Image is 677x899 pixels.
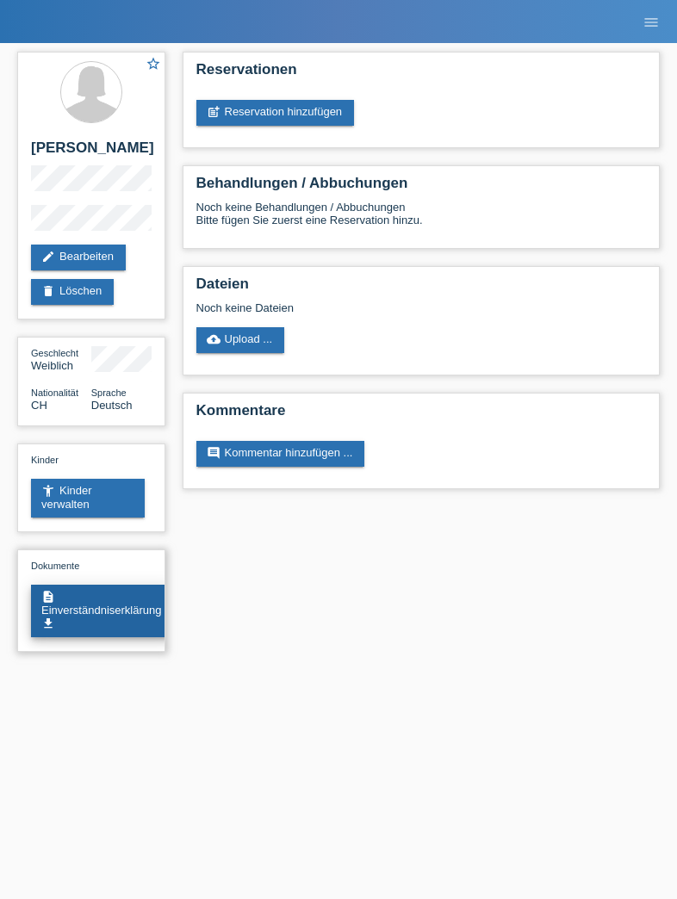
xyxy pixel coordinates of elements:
[91,399,133,412] span: Deutsch
[196,301,512,314] div: Noch keine Dateien
[207,332,220,346] i: cloud_upload
[146,56,161,74] a: star_border
[146,56,161,71] i: star_border
[196,402,647,428] h2: Kommentare
[41,590,55,604] i: description
[31,279,114,305] a: deleteLöschen
[41,484,55,498] i: accessibility_new
[207,446,220,460] i: comment
[41,617,55,630] i: get_app
[41,284,55,298] i: delete
[196,61,647,87] h2: Reservationen
[31,348,78,358] span: Geschlecht
[31,561,79,571] span: Dokumente
[196,441,365,467] a: commentKommentar hinzufügen ...
[31,455,59,465] span: Kinder
[31,585,173,637] a: descriptionEinverständniserklärungget_app
[207,105,220,119] i: post_add
[31,346,91,372] div: Weiblich
[196,276,647,301] h2: Dateien
[31,245,126,270] a: editBearbeiten
[196,201,647,239] div: Noch keine Behandlungen / Abbuchungen Bitte fügen Sie zuerst eine Reservation hinzu.
[31,479,145,518] a: accessibility_newKinder verwalten
[634,16,668,27] a: menu
[643,14,660,31] i: menu
[196,175,647,201] h2: Behandlungen / Abbuchungen
[196,327,285,353] a: cloud_uploadUpload ...
[91,387,127,398] span: Sprache
[41,250,55,263] i: edit
[31,387,78,398] span: Nationalität
[31,139,152,165] h2: [PERSON_NAME]
[31,399,47,412] span: Schweiz
[196,100,355,126] a: post_addReservation hinzufügen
